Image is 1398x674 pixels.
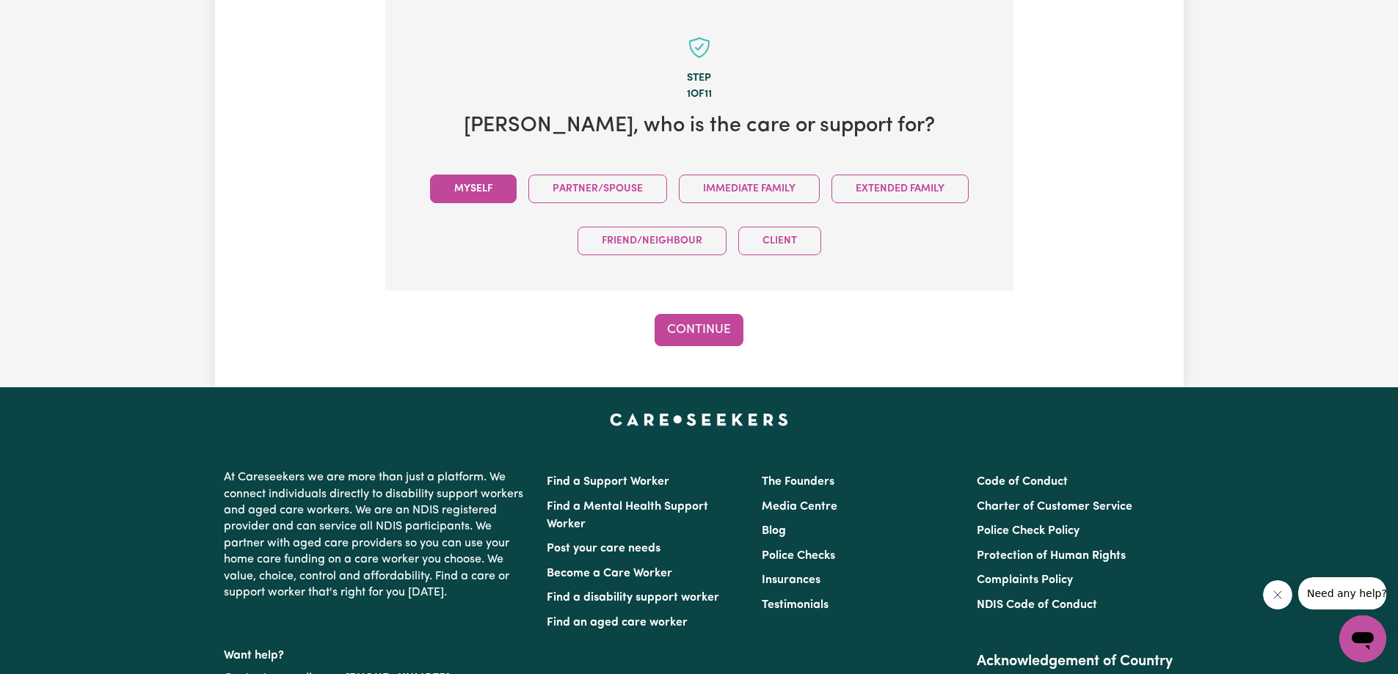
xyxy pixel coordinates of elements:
[762,501,837,513] a: Media Centre
[762,550,835,562] a: Police Checks
[762,574,820,586] a: Insurances
[977,574,1073,586] a: Complaints Policy
[528,175,667,203] button: Partner/Spouse
[9,10,89,22] span: Need any help?
[547,543,660,554] a: Post your care needs
[738,227,821,255] button: Client
[430,175,517,203] button: Myself
[977,550,1126,562] a: Protection of Human Rights
[547,568,672,579] a: Become a Care Worker
[610,414,788,425] a: Careseekers home page
[224,642,529,664] p: Want help?
[977,476,1068,488] a: Code of Conduct
[547,592,719,604] a: Find a disability support worker
[1339,615,1386,662] iframe: Button to launch messaging window
[977,653,1174,670] h2: Acknowledgement of Country
[977,525,1080,537] a: Police Check Policy
[409,70,990,87] div: Step
[679,175,820,203] button: Immediate Family
[547,617,688,629] a: Find an aged care worker
[409,114,990,139] h2: [PERSON_NAME] , who is the care or support for?
[762,525,786,537] a: Blog
[762,599,829,611] a: Testimonials
[977,599,1097,611] a: NDIS Code of Conduct
[409,87,990,103] div: 1 of 11
[1263,580,1292,609] iframe: Close message
[578,227,727,255] button: Friend/Neighbour
[762,476,834,488] a: The Founders
[831,175,969,203] button: Extended Family
[977,501,1132,513] a: Charter of Customer Service
[224,464,529,607] p: At Careseekers we are more than just a platform. We connect individuals directly to disability su...
[547,501,708,530] a: Find a Mental Health Support Worker
[1298,577,1386,609] iframe: Message from company
[655,314,743,346] button: Continue
[547,476,669,488] a: Find a Support Worker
